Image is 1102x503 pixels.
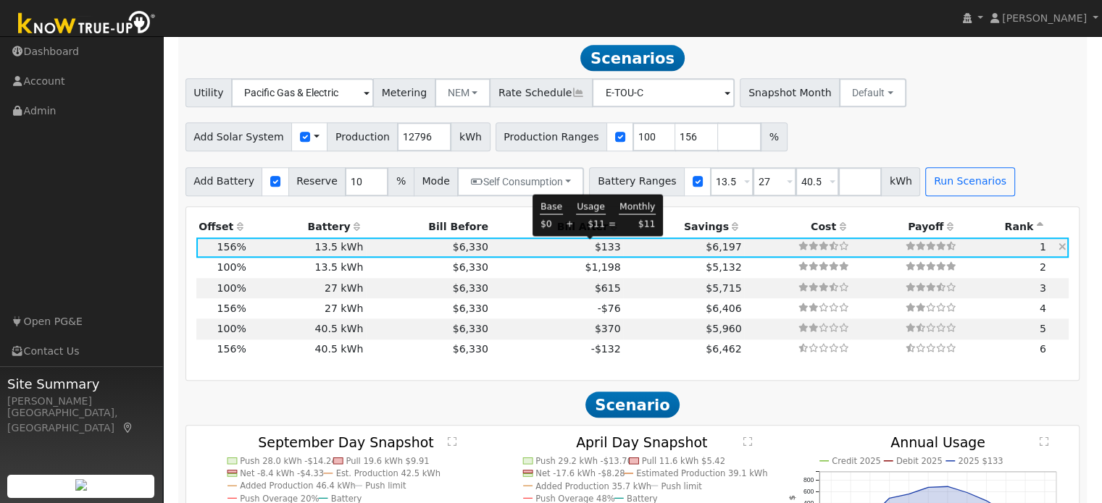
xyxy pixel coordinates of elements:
[451,122,490,151] span: kWh
[925,167,1014,196] button: Run Scenarios
[908,493,910,495] circle: onclick=""
[585,261,620,273] span: $1,198
[453,323,488,334] span: $6,330
[576,217,605,232] td: $11
[1002,12,1087,24] span: [PERSON_NAME]
[706,282,741,294] span: $5,715
[217,282,246,294] span: 100%
[811,221,836,232] span: Cost
[608,217,617,232] td: =
[540,217,563,232] td: $0
[7,374,155,394] span: Site Summary
[288,167,346,196] span: Reserve
[642,456,725,466] text: Pull 11.6 kWh $5.42
[453,241,488,253] span: $6,330
[457,167,584,196] button: Self Consumption
[536,481,652,491] text: Added Production 35.7 kWh
[580,45,684,71] span: Scenarios
[249,258,366,278] td: 13.5 kWh
[619,217,656,232] td: $11
[496,122,607,151] span: Production Ranges
[75,479,87,491] img: retrieve
[966,491,968,494] circle: onclick=""
[1040,282,1046,294] span: 3
[335,468,441,478] text: Est. Production 42.5 kWh
[249,237,366,258] td: 13.5 kWh
[803,488,814,495] text: 600
[743,436,752,447] text: 
[706,343,741,355] span: $6,462
[1040,241,1046,253] span: 1
[249,298,366,318] td: 27 kWh
[832,456,881,466] text: Credit 2025
[217,261,246,273] span: 100%
[217,323,246,334] span: 100%
[217,343,246,355] span: 156%
[373,78,435,107] span: Metering
[346,456,429,466] text: Pull 19.6 kWh $9.91
[448,436,456,447] text: 
[706,323,741,334] span: $5,960
[453,261,488,273] span: $6,330
[565,217,574,232] td: +
[595,241,621,253] span: $133
[1040,323,1046,334] span: 5
[1040,303,1046,314] span: 4
[249,339,366,360] td: 40.5 kWh
[908,221,943,232] span: Payoff
[217,303,246,314] span: 156%
[327,122,398,151] span: Production
[258,434,434,450] text: September Day Snapshot
[249,217,366,237] th: Battery
[1040,261,1046,273] span: 2
[7,405,155,436] div: [GEOGRAPHIC_DATA], [GEOGRAPHIC_DATA]
[684,221,729,232] span: Savings
[7,394,155,409] div: [PERSON_NAME]
[388,167,414,196] span: %
[589,167,685,196] span: Battery Ranges
[365,481,406,491] text: Push limit
[592,78,735,107] input: Select a Rate Schedule
[576,434,707,450] text: April Day Snapshot
[927,486,929,489] circle: onclick=""
[249,278,366,298] td: 27 kWh
[240,481,356,491] text: Added Production 46.4 kWh
[636,468,767,478] text: Estimated Production 39.1 kWh
[1059,241,1066,253] a: Hide scenario
[11,8,163,41] img: Know True-Up
[740,78,840,107] span: Snapshot Month
[1040,343,1046,355] span: 6
[761,122,787,151] span: %
[896,456,943,466] text: Debit 2025
[536,468,625,478] text: Net -17.6 kWh -$8.28
[196,217,249,237] th: Offset
[122,422,135,434] a: Map
[839,78,906,107] button: Default
[490,78,593,107] span: Rate Schedule
[946,486,948,488] circle: onclick=""
[595,323,621,334] span: $370
[985,499,988,502] circle: onclick=""
[453,282,488,294] span: $6,330
[888,497,890,499] circle: onclick=""
[1040,436,1048,447] text: 
[959,456,1003,466] text: 2025 $133
[414,167,458,196] span: Mode
[1004,221,1033,232] span: Rank
[598,303,621,314] span: -$76
[185,78,233,107] span: Utility
[591,343,621,355] span: -$132
[240,456,337,466] text: Push 28.0 kWh -$14.24
[890,434,985,450] text: Annual Usage
[185,167,263,196] span: Add Battery
[231,78,374,107] input: Select a Utility
[453,303,488,314] span: $6,330
[249,318,366,339] td: 40.5 kWh
[366,217,491,237] th: Bill Before
[706,241,741,253] span: $6,197
[619,199,656,214] td: Monthly
[881,167,920,196] span: kWh
[576,199,605,214] td: Usage
[536,456,633,466] text: Push 29.2 kWh -$13.70
[491,217,623,237] th: Bill After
